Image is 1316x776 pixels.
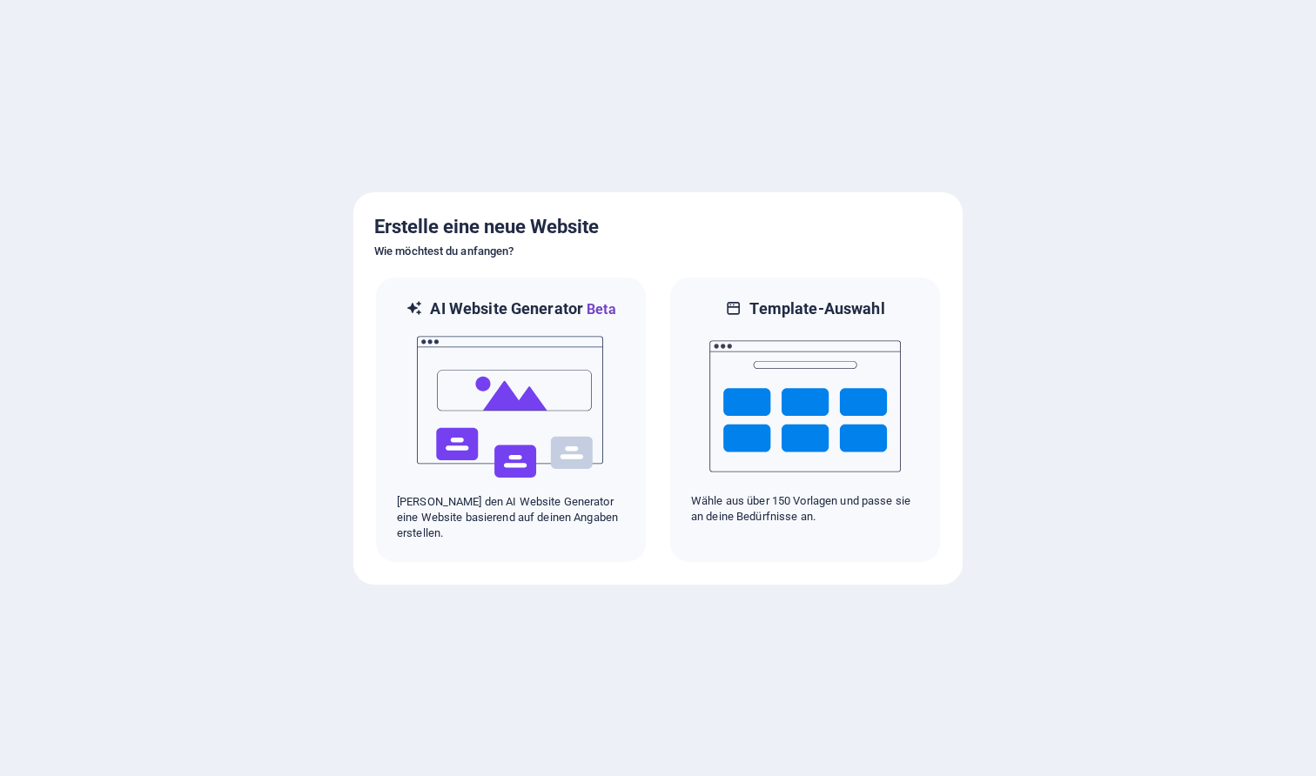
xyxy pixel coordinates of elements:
h6: Template-Auswahl [749,298,884,319]
p: Wähle aus über 150 Vorlagen und passe sie an deine Bedürfnisse an. [691,493,919,525]
div: Template-AuswahlWähle aus über 150 Vorlagen und passe sie an deine Bedürfnisse an. [668,276,942,564]
h6: AI Website Generator [430,298,615,320]
img: ai [415,320,607,494]
div: AI Website GeneratorBetaai[PERSON_NAME] den AI Website Generator eine Website basierend auf deine... [374,276,648,564]
span: Beta [583,301,616,318]
p: [PERSON_NAME] den AI Website Generator eine Website basierend auf deinen Angaben erstellen. [397,494,625,541]
h5: Erstelle eine neue Website [374,213,942,241]
h6: Wie möchtest du anfangen? [374,241,942,262]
